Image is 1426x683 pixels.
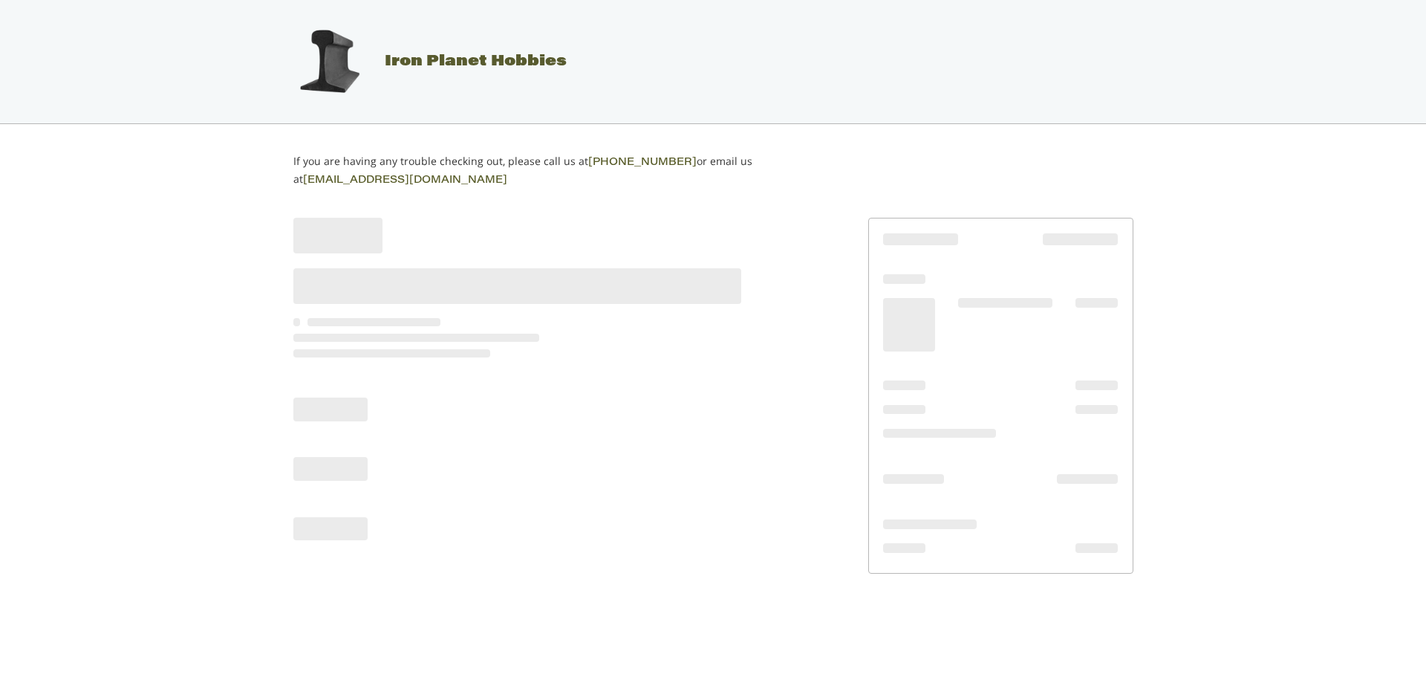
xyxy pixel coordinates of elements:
span: Iron Planet Hobbies [385,54,567,69]
p: If you are having any trouble checking out, please call us at or email us at [293,153,799,189]
a: Iron Planet Hobbies [277,54,567,69]
a: [PHONE_NUMBER] [588,158,697,168]
img: Iron Planet Hobbies [292,25,366,99]
a: [EMAIL_ADDRESS][DOMAIN_NAME] [303,175,507,186]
